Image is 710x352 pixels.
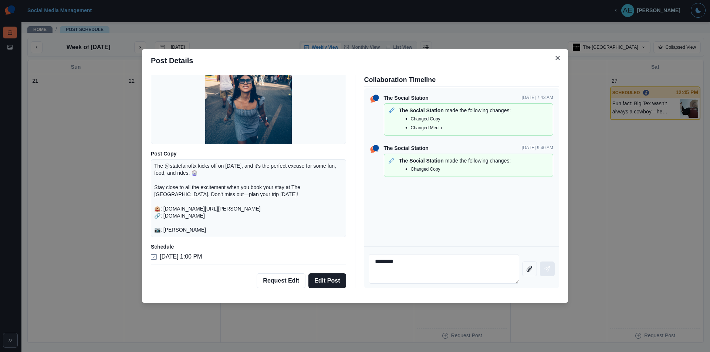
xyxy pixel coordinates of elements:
p: Changed Copy [411,166,440,172]
p: The Social Station [399,157,444,165]
p: [DATE] 1:00 PM [160,252,202,261]
p: The Social Station [399,107,444,115]
img: ssLogoSVG.f144a2481ffb055bcdd00c89108cbcb7.svg [369,93,381,105]
p: [DATE] 7:43 AM [522,94,553,102]
button: Attach file [522,262,537,276]
button: Edit Post [308,273,346,288]
p: made the following changes: [445,107,511,115]
p: Changed Media [411,124,442,131]
button: Request Edit [257,273,305,288]
p: The Social Station [384,144,429,152]
button: Send message [540,262,555,276]
img: fwry6gntpbxr8zm47g4r [205,15,292,144]
p: Post Copy [151,150,346,158]
p: made the following changes: [445,157,511,165]
p: Schedule [151,243,346,251]
p: The Social Station [384,94,429,102]
p: Changed Copy [411,116,440,122]
button: Close [552,52,564,64]
p: Collaboration Timeline [364,75,559,85]
header: Post Details [142,49,568,72]
p: [DATE] 9:40 AM [522,144,553,152]
p: The @statefairoftx kicks off on [DATE], and it’s the perfect excuse for some fun, food, and rides... [154,163,343,234]
img: ssLogoSVG.f144a2481ffb055bcdd00c89108cbcb7.svg [369,143,381,155]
